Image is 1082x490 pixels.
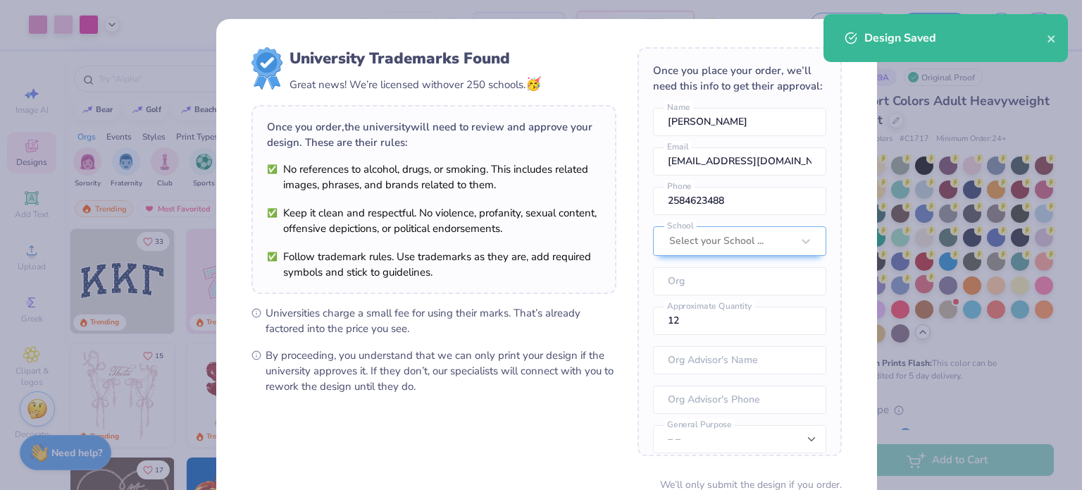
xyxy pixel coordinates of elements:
[290,47,541,70] div: University Trademarks Found
[653,147,826,176] input: Email
[267,161,601,192] li: No references to alcohol, drugs, or smoking. This includes related images, phrases, and brands re...
[1047,30,1057,47] button: close
[251,47,282,90] img: license-marks-badge.png
[653,63,826,94] div: Once you place your order, we’ll need this info to get their approval:
[267,119,601,150] div: Once you order, the university will need to review and approve your design. These are their rules:
[653,346,826,374] input: Org Advisor's Name
[864,30,1047,47] div: Design Saved
[653,386,826,414] input: Org Advisor's Phone
[653,108,826,136] input: Name
[267,205,601,236] li: Keep it clean and respectful. No violence, profanity, sexual content, offensive depictions, or po...
[290,75,541,94] div: Great news! We’re licensed with over 250 schools.
[267,249,601,280] li: Follow trademark rules. Use trademarks as they are, add required symbols and stick to guidelines.
[653,267,826,295] input: Org
[266,348,616,394] span: By proceeding, you understand that we can only print your design if the university approves it. I...
[653,187,826,215] input: Phone
[266,305,616,336] span: Universities charge a small fee for using their marks. That’s already factored into the price you...
[526,75,541,92] span: 🥳
[653,307,826,335] input: Approximate Quantity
